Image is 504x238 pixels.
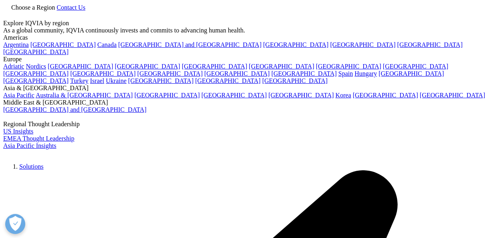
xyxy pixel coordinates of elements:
[263,41,328,48] a: [GEOGRAPHIC_DATA]
[3,41,29,48] a: Argentina
[3,106,146,113] a: [GEOGRAPHIC_DATA] and [GEOGRAPHIC_DATA]
[353,92,418,99] a: [GEOGRAPHIC_DATA]
[195,77,261,84] a: [GEOGRAPHIC_DATA]
[3,20,501,27] div: Explore IQVIA by region
[397,41,463,48] a: [GEOGRAPHIC_DATA]
[3,70,69,77] a: [GEOGRAPHIC_DATA]
[3,56,501,63] div: Europe
[3,34,501,41] div: Americas
[26,63,46,70] a: Nordics
[90,77,105,84] a: Israel
[354,70,377,77] a: Hungary
[70,77,89,84] a: Turkey
[3,142,56,149] a: Asia Pacific Insights
[271,70,337,77] a: [GEOGRAPHIC_DATA]
[3,77,69,84] a: [GEOGRAPHIC_DATA]
[36,92,133,99] a: Australia & [GEOGRAPHIC_DATA]
[3,99,501,106] div: Middle East & [GEOGRAPHIC_DATA]
[5,214,25,234] button: Open Preferences
[249,63,314,70] a: [GEOGRAPHIC_DATA]
[11,4,55,11] span: Choose a Region
[57,4,85,11] a: Contact Us
[48,63,113,70] a: [GEOGRAPHIC_DATA]
[201,92,267,99] a: [GEOGRAPHIC_DATA]
[379,70,444,77] a: [GEOGRAPHIC_DATA]
[30,41,96,48] a: [GEOGRAPHIC_DATA]
[19,163,43,170] a: Solutions
[336,92,351,99] a: Korea
[420,92,485,99] a: [GEOGRAPHIC_DATA]
[3,128,33,135] a: US Insights
[3,27,501,34] div: As a global community, IQVIA continuously invests and commits to advancing human health.
[3,135,74,142] a: EMEA Thought Leadership
[118,41,261,48] a: [GEOGRAPHIC_DATA] and [GEOGRAPHIC_DATA]
[128,77,194,84] a: [GEOGRAPHIC_DATA]
[3,63,24,70] a: Adriatic
[134,92,200,99] a: [GEOGRAPHIC_DATA]
[204,70,269,77] a: [GEOGRAPHIC_DATA]
[3,92,34,99] a: Asia Pacific
[106,77,127,84] a: Ukraine
[330,41,395,48] a: [GEOGRAPHIC_DATA]
[97,41,117,48] a: Canada
[3,121,501,128] div: Regional Thought Leadership
[115,63,180,70] a: [GEOGRAPHIC_DATA]
[383,63,448,70] a: [GEOGRAPHIC_DATA]
[3,48,69,55] a: [GEOGRAPHIC_DATA]
[316,63,381,70] a: [GEOGRAPHIC_DATA]
[262,77,328,84] a: [GEOGRAPHIC_DATA]
[268,92,334,99] a: [GEOGRAPHIC_DATA]
[137,70,202,77] a: [GEOGRAPHIC_DATA]
[70,70,136,77] a: [GEOGRAPHIC_DATA]
[182,63,247,70] a: [GEOGRAPHIC_DATA]
[338,70,353,77] a: Spain
[3,85,501,92] div: Asia & [GEOGRAPHIC_DATA]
